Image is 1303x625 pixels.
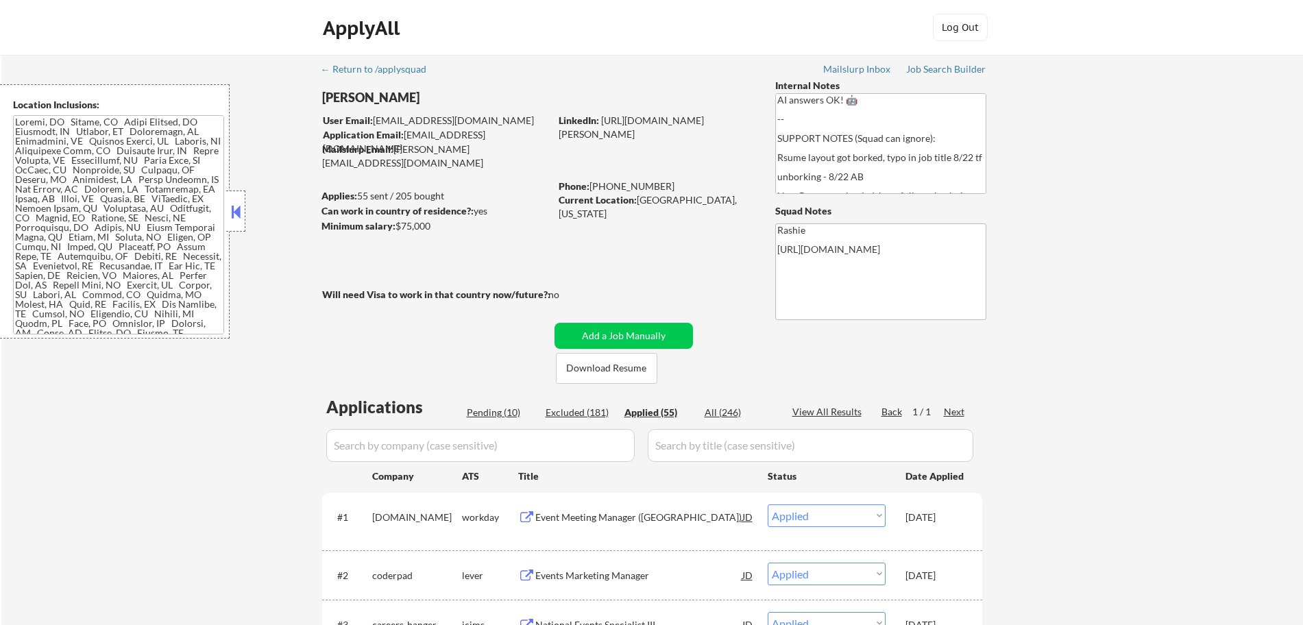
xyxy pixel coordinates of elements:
[323,114,550,127] div: [EMAIL_ADDRESS][DOMAIN_NAME]
[775,204,986,218] div: Squad Notes
[559,180,753,193] div: [PHONE_NUMBER]
[372,569,462,583] div: coderpad
[555,323,693,349] button: Add a Job Manually
[323,129,404,140] strong: Application Email:
[556,353,657,384] button: Download Resume
[741,504,755,529] div: JD
[944,405,966,419] div: Next
[372,511,462,524] div: [DOMAIN_NAME]
[823,64,892,77] a: Mailslurp Inbox
[518,469,755,483] div: Title
[775,79,986,93] div: Internal Notes
[768,463,886,488] div: Status
[535,569,742,583] div: Events Marketing Manager
[326,429,635,462] input: Search by company (case sensitive)
[905,469,966,483] div: Date Applied
[326,399,462,415] div: Applications
[323,128,550,155] div: [EMAIL_ADDRESS][DOMAIN_NAME]
[548,288,587,302] div: no
[823,64,892,74] div: Mailslurp Inbox
[705,406,773,419] div: All (246)
[321,219,550,233] div: $75,000
[546,406,614,419] div: Excluded (181)
[933,14,988,41] button: Log Out
[337,569,361,583] div: #2
[321,64,439,74] div: ← Return to /applysquad
[462,511,518,524] div: workday
[322,143,550,169] div: [PERSON_NAME][EMAIL_ADDRESS][DOMAIN_NAME]
[535,511,742,524] div: Event Meeting Manager ([GEOGRAPHIC_DATA])
[559,180,589,192] strong: Phone:
[906,64,986,77] a: Job Search Builder
[323,16,404,40] div: ApplyAll
[322,89,604,106] div: [PERSON_NAME]
[321,205,474,217] strong: Can work in country of residence?:
[741,563,755,587] div: JD
[337,511,361,524] div: #1
[559,114,704,140] a: [URL][DOMAIN_NAME][PERSON_NAME]
[905,569,966,583] div: [DATE]
[559,114,599,126] strong: LinkedIn:
[905,511,966,524] div: [DATE]
[881,405,903,419] div: Back
[559,194,637,206] strong: Current Location:
[321,190,357,201] strong: Applies:
[462,469,518,483] div: ATS
[372,469,462,483] div: Company
[467,406,535,419] div: Pending (10)
[321,64,439,77] a: ← Return to /applysquad
[462,569,518,583] div: lever
[321,220,395,232] strong: Minimum salary:
[648,429,973,462] input: Search by title (case sensitive)
[321,189,550,203] div: 55 sent / 205 bought
[323,114,373,126] strong: User Email:
[322,143,393,155] strong: Mailslurp Email:
[906,64,986,74] div: Job Search Builder
[13,98,224,112] div: Location Inclusions:
[322,289,550,300] strong: Will need Visa to work in that country now/future?:
[624,406,693,419] div: Applied (55)
[792,405,866,419] div: View All Results
[559,193,753,220] div: [GEOGRAPHIC_DATA], [US_STATE]
[912,405,944,419] div: 1 / 1
[321,204,546,218] div: yes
